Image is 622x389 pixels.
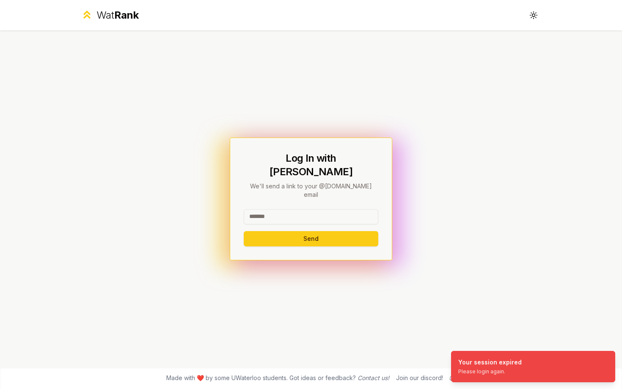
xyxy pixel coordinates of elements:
[114,9,139,21] span: Rank
[244,231,378,246] button: Send
[458,358,522,367] div: Your session expired
[166,374,389,382] span: Made with ❤️ by some UWaterloo students. Got ideas or feedback?
[81,8,139,22] a: WatRank
[244,152,378,179] h1: Log In with [PERSON_NAME]
[358,374,389,381] a: Contact us!
[96,8,139,22] div: Wat
[396,374,443,382] div: Join our discord!
[244,182,378,199] p: We'll send a link to your @[DOMAIN_NAME] email
[458,368,522,375] div: Please login again.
